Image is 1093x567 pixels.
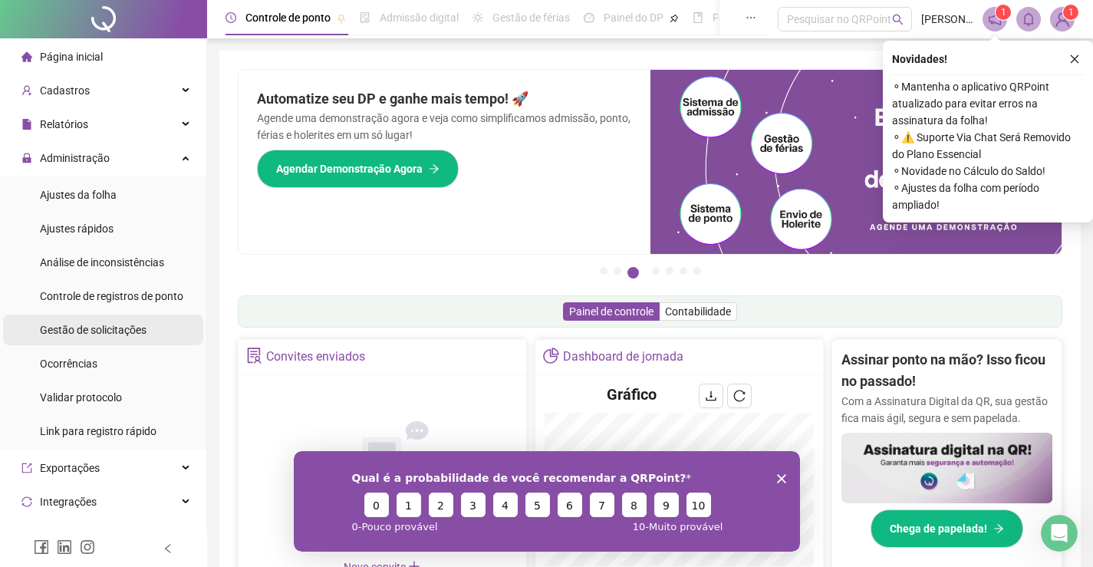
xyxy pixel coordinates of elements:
span: user-add [21,85,32,96]
span: Ajustes da folha [40,189,117,201]
span: sun [472,12,483,23]
span: facebook [34,539,49,555]
span: solution [246,348,262,364]
div: Dashboard de jornada [563,344,683,370]
span: Gestão de solicitações [40,324,147,336]
button: 1 [600,267,607,275]
span: home [21,51,32,62]
span: pushpin [670,14,679,23]
span: Contabilidade [665,305,731,318]
span: Agendar Demonstração Agora [276,160,423,177]
p: Com a Assinatura Digital da QR, sua gestão fica mais ágil, segura e sem papelada. [841,393,1053,427]
span: Validar protocolo [40,391,122,404]
span: lock [21,153,32,163]
span: file [21,119,32,130]
span: ⚬ ⚠️ Suporte Via Chat Será Removido do Plano Essencial [892,129,1084,163]
span: Ajustes rápidos [40,223,114,235]
span: Ocorrências [40,358,97,370]
span: reload [733,390,746,402]
span: dashboard [584,12,594,23]
button: 2 [614,267,621,275]
span: bell [1022,12,1035,26]
button: 5 [666,267,673,275]
span: Acesso à API [40,529,102,542]
span: Link para registro rápido [40,425,156,437]
span: [PERSON_NAME] [921,11,973,28]
span: book [693,12,703,23]
span: 1 [1068,7,1074,18]
img: banner%2F02c71560-61a6-44d4-94b9-c8ab97240462.png [841,433,1053,503]
span: Página inicial [40,51,103,63]
button: 6 [680,267,687,275]
span: Análise de inconsistências [40,256,164,269]
p: Agende uma demonstração agora e veja como simplificamos admissão, ponto, férias e holerites em um... [257,110,632,143]
span: pie-chart [543,348,559,364]
span: sync [21,496,32,507]
span: instagram [80,539,95,555]
iframe: Intercom live chat [1041,515,1078,552]
span: Exportações [40,462,100,474]
span: Cadastros [40,84,90,97]
iframe: Pesquisa da QRPoint [294,451,800,552]
button: 3 [627,267,639,279]
h2: Assinar ponto na mão? Isso ficou no passado! [841,349,1053,393]
span: download [705,390,717,402]
div: Convites enviados [266,344,365,370]
span: arrow-right [429,163,440,174]
span: Controle de registros de ponto [40,290,183,302]
span: Relatórios [40,118,88,130]
span: export [21,463,32,473]
span: file-done [360,12,370,23]
span: ⚬ Ajustes da folha com período ampliado! [892,180,1084,213]
span: ellipsis [746,12,756,23]
span: Gestão de férias [492,12,570,24]
span: linkedin [57,539,72,555]
span: Painel de controle [569,305,653,318]
sup: Atualize o seu contato no menu Meus Dados [1063,5,1078,20]
span: ⚬ Mantenha o aplicativo QRPoint atualizado para evitar erros na assinatura da folha! [892,78,1084,129]
sup: 1 [996,5,1011,20]
span: Administração [40,152,110,164]
span: left [163,543,173,554]
span: 1 [1001,7,1006,18]
img: banner%2Fd57e337e-a0d3-4837-9615-f134fc33a8e6.png [650,70,1062,254]
span: Integrações [40,496,97,508]
span: Chega de papelada! [890,520,987,537]
span: pushpin [337,14,346,23]
button: Chega de papelada! [871,509,1023,548]
span: Painel do DP [604,12,663,24]
h2: Automatize seu DP e ganhe mais tempo! 🚀 [257,88,632,110]
span: Controle de ponto [245,12,331,24]
span: arrow-right [993,523,1004,534]
button: Agendar Demonstração Agora [257,150,459,188]
span: Folha de pagamento [713,12,811,24]
button: 4 [652,267,660,275]
span: ⚬ Novidade no Cálculo do Saldo! [892,163,1084,180]
span: Novidades ! [892,51,947,68]
span: search [892,14,904,25]
span: Admissão digital [380,12,459,24]
img: 36447 [1051,8,1074,31]
span: clock-circle [226,12,236,23]
span: close [1069,54,1080,64]
button: 7 [693,267,701,275]
h4: Gráfico [607,384,657,405]
span: notification [988,12,1002,26]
